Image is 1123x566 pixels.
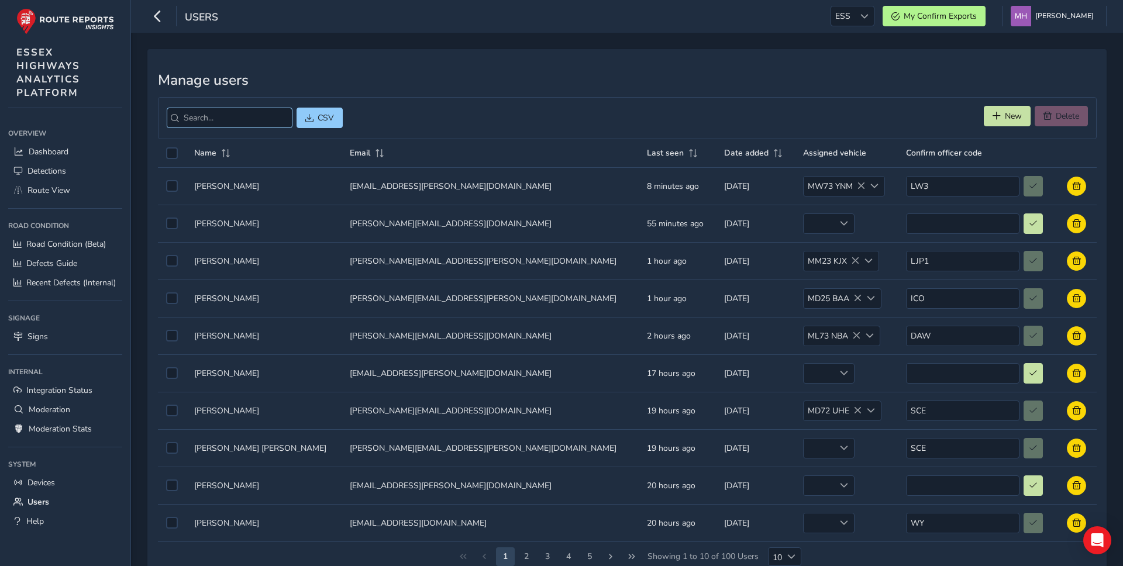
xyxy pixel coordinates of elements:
[186,467,342,504] td: [PERSON_NAME]
[1005,111,1022,122] span: New
[16,8,114,34] img: rr logo
[27,477,55,488] span: Devices
[194,147,216,158] span: Name
[782,548,801,565] div: Choose
[342,429,639,467] td: [PERSON_NAME][EMAIL_ADDRESS][PERSON_NAME][DOMAIN_NAME]
[166,479,178,491] div: Select auth0|6790fca74d61b9dd8dc98555
[186,317,342,354] td: [PERSON_NAME]
[8,181,122,200] a: Route View
[639,279,715,317] td: 1 hour ago
[166,255,178,267] div: Select auth0|65ca33b16022698d90bd49b7
[8,254,122,273] a: Defects Guide
[831,6,855,26] span: ESS
[716,392,795,429] td: [DATE]
[342,205,639,242] td: [PERSON_NAME][EMAIL_ADDRESS][DOMAIN_NAME]
[538,547,557,566] button: Page 4
[186,242,342,279] td: [PERSON_NAME]
[639,242,715,279] td: 1 hour ago
[643,547,763,566] span: Showing 1 to 10 of 100 Users
[906,147,982,158] span: Confirm officer code
[716,429,795,467] td: [DATE]
[8,161,122,181] a: Detections
[639,429,715,467] td: 19 hours ago
[984,106,1031,126] button: New
[1083,526,1111,554] div: Open Intercom Messenger
[27,165,66,177] span: Detections
[716,317,795,354] td: [DATE]
[8,142,122,161] a: Dashboard
[804,289,862,308] span: MD25 BAA
[342,242,639,279] td: [PERSON_NAME][EMAIL_ADDRESS][PERSON_NAME][DOMAIN_NAME]
[186,167,342,205] td: [PERSON_NAME]
[166,405,178,416] div: Select auth0|68b95177fd4785791ca568ab
[904,11,977,22] span: My Confirm Exports
[716,205,795,242] td: [DATE]
[804,326,860,346] span: ML73 NBA
[716,279,795,317] td: [DATE]
[647,147,684,158] span: Last seen
[8,217,122,234] div: Road Condition
[517,547,536,566] button: Page 3
[8,125,122,142] div: Overview
[804,251,859,271] span: MM23 KJX
[166,330,178,341] div: Select auth0|66717132d58e6509796be91c
[166,442,178,454] div: Select auth0|66bc6721bbd0d32a8227f14e
[716,354,795,392] td: [DATE]
[26,239,106,250] span: Road Condition (Beta)
[29,423,92,434] span: Moderation Stats
[16,46,80,99] span: ESSEX HIGHWAYS ANALYTICS PLATFORM
[639,392,715,429] td: 19 hours ago
[350,147,370,158] span: Email
[166,218,178,229] div: Select auth0|66bc674d16f51517b594b85e
[8,492,122,512] a: Users
[716,467,795,504] td: [DATE]
[580,547,599,566] button: Page 6
[342,392,639,429] td: [PERSON_NAME][EMAIL_ADDRESS][DOMAIN_NAME]
[29,146,68,157] span: Dashboard
[297,108,343,128] button: CSV
[639,167,715,205] td: 8 minutes ago
[166,367,178,379] div: Select auth0|66ec38b4f46e6db552cea0c7
[27,496,49,508] span: Users
[26,258,77,269] span: Defects Guide
[8,273,122,292] a: Recent Defects (Internal)
[639,317,715,354] td: 2 hours ago
[716,504,795,541] td: [DATE]
[1011,6,1031,26] img: diamond-layout
[639,467,715,504] td: 20 hours ago
[8,455,122,473] div: System
[639,205,715,242] td: 55 minutes ago
[803,147,866,158] span: Assigned vehicle
[342,317,639,354] td: [PERSON_NAME][EMAIL_ADDRESS][DOMAIN_NAME]
[804,177,865,196] span: MW73 YNM
[883,6,986,26] button: My Confirm Exports
[158,72,1097,89] h3: Manage users
[342,354,639,392] td: [EMAIL_ADDRESS][PERSON_NAME][DOMAIN_NAME]
[769,548,782,565] span: 10
[186,279,342,317] td: [PERSON_NAME]
[496,547,515,566] button: Page 2
[342,167,639,205] td: [EMAIL_ADDRESS][PERSON_NAME][DOMAIN_NAME]
[8,400,122,419] a: Moderation
[26,385,92,396] span: Integration Status
[29,404,70,415] span: Moderation
[186,354,342,392] td: [PERSON_NAME]
[601,547,620,566] button: Next Page
[724,147,769,158] span: Date added
[622,547,641,566] button: Last Page
[8,512,122,531] a: Help
[716,242,795,279] td: [DATE]
[716,167,795,205] td: [DATE]
[804,401,862,420] span: MD72 UHE
[166,292,178,304] div: Select auth0|683ea2074a100a26517ed1fa
[26,516,44,527] span: Help
[166,180,178,192] div: Select auth0|66716ffdd58e6509796be806
[186,392,342,429] td: [PERSON_NAME]
[27,331,48,342] span: Signs
[8,473,122,492] a: Devices
[342,467,639,504] td: [EMAIL_ADDRESS][PERSON_NAME][DOMAIN_NAME]
[8,234,122,254] a: Road Condition (Beta)
[8,381,122,400] a: Integration Status
[342,279,639,317] td: [PERSON_NAME][EMAIL_ADDRESS][PERSON_NAME][DOMAIN_NAME]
